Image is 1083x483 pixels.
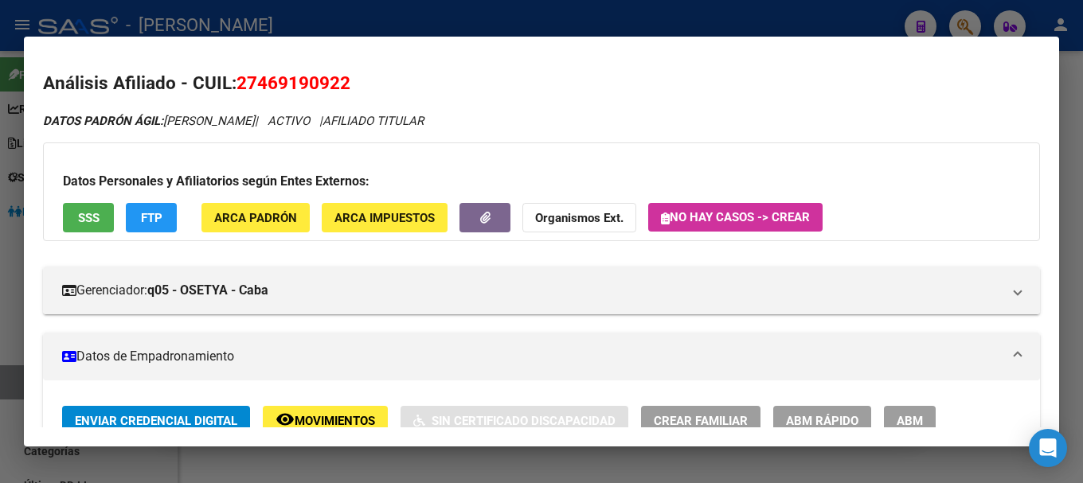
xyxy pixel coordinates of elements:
[43,114,163,128] strong: DATOS PADRÓN ÁGIL:
[522,203,636,232] button: Organismos Ext.
[75,414,237,428] span: Enviar Credencial Digital
[43,333,1040,380] mat-expansion-panel-header: Datos de Empadronamiento
[78,211,100,225] span: SSS
[773,406,871,435] button: ABM Rápido
[654,414,748,428] span: Crear Familiar
[201,203,310,232] button: ARCA Padrón
[1029,429,1067,467] div: Open Intercom Messenger
[897,414,923,428] span: ABM
[661,210,810,224] span: No hay casos -> Crear
[295,414,375,428] span: Movimientos
[432,414,616,428] span: Sin Certificado Discapacidad
[147,281,268,300] strong: q05 - OSETYA - Caba
[43,70,1040,97] h2: Análisis Afiliado - CUIL:
[648,203,823,232] button: No hay casos -> Crear
[63,203,114,232] button: SSS
[884,406,936,435] button: ABM
[43,114,424,128] i: | ACTIVO |
[263,406,388,435] button: Movimientos
[334,211,435,225] span: ARCA Impuestos
[141,211,162,225] span: FTP
[237,72,350,93] span: 27469190922
[535,211,624,225] strong: Organismos Ext.
[63,172,1020,191] h3: Datos Personales y Afiliatorios según Entes Externos:
[214,211,297,225] span: ARCA Padrón
[641,406,760,435] button: Crear Familiar
[786,414,858,428] span: ABM Rápido
[322,203,448,232] button: ARCA Impuestos
[43,267,1040,314] mat-expansion-panel-header: Gerenciador:q05 - OSETYA - Caba
[62,347,1002,366] mat-panel-title: Datos de Empadronamiento
[62,281,1002,300] mat-panel-title: Gerenciador:
[43,114,255,128] span: [PERSON_NAME]
[323,114,424,128] span: AFILIADO TITULAR
[276,410,295,429] mat-icon: remove_red_eye
[126,203,177,232] button: FTP
[62,406,250,435] button: Enviar Credencial Digital
[401,406,628,435] button: Sin Certificado Discapacidad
